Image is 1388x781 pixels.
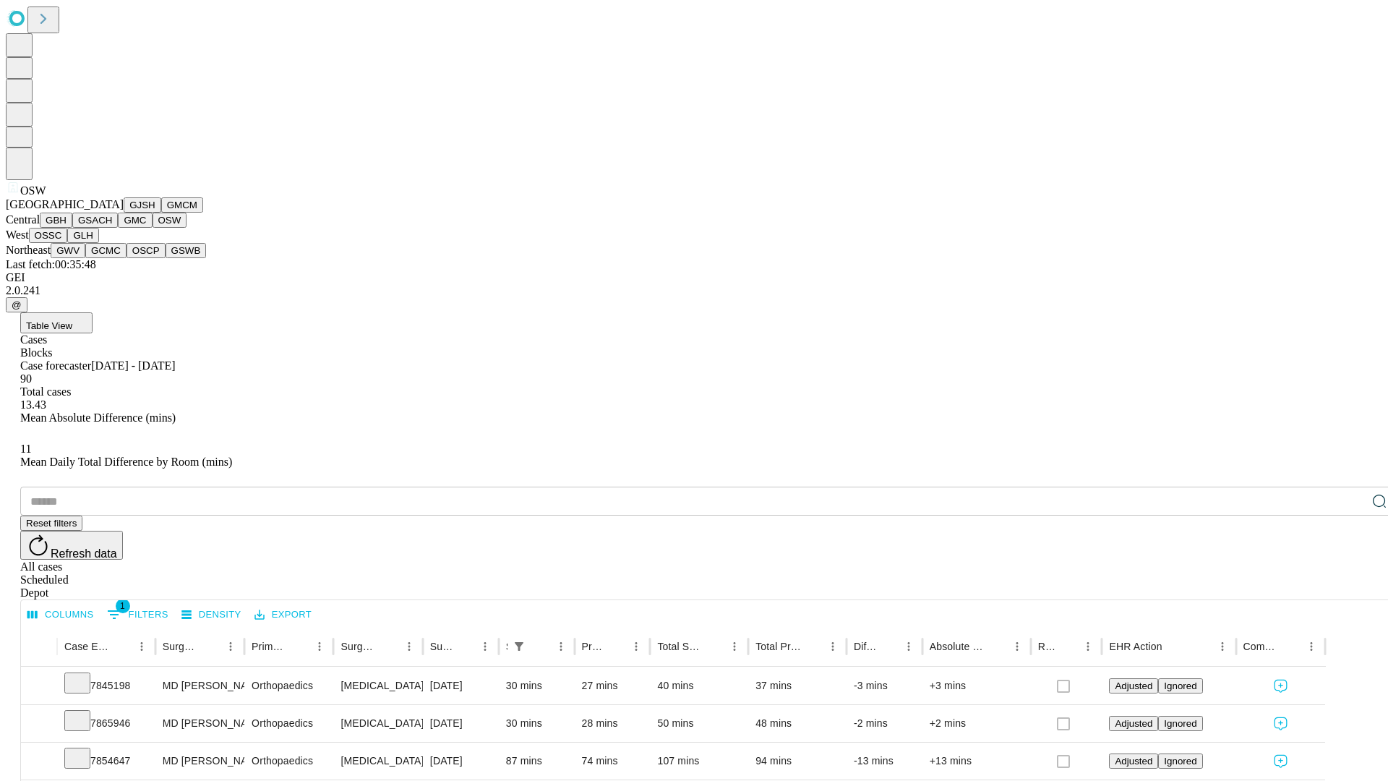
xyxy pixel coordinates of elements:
[509,636,529,657] button: Show filters
[1109,716,1158,731] button: Adjusted
[582,743,643,780] div: 74 mins
[823,636,843,657] button: Menu
[20,359,91,372] span: Case forecaster
[111,636,132,657] button: Sort
[506,705,567,742] div: 30 mins
[20,531,123,560] button: Refresh data
[606,636,626,657] button: Sort
[506,743,567,780] div: 87 mins
[1158,678,1202,693] button: Ignored
[26,518,77,529] span: Reset filters
[455,636,475,657] button: Sort
[118,213,152,228] button: GMC
[6,244,51,256] span: Northeast
[29,228,68,243] button: OSSC
[854,641,877,652] div: Difference
[252,641,288,652] div: Primary Service
[6,213,40,226] span: Central
[132,636,152,657] button: Menu
[72,213,118,228] button: GSACH
[930,641,985,652] div: Absolute Difference
[930,667,1024,704] div: +3 mins
[475,636,495,657] button: Menu
[163,641,199,652] div: Surgeon Name
[430,743,492,780] div: [DATE]
[379,636,399,657] button: Sort
[116,599,130,613] span: 1
[20,516,82,531] button: Reset filters
[163,743,237,780] div: MD [PERSON_NAME]
[28,712,50,737] button: Expand
[1007,636,1027,657] button: Menu
[582,641,605,652] div: Predicted In Room Duration
[124,197,161,213] button: GJSH
[64,743,148,780] div: 7854647
[430,667,492,704] div: [DATE]
[1301,636,1321,657] button: Menu
[178,604,245,626] button: Density
[20,312,93,333] button: Table View
[340,743,415,780] div: [MEDICAL_DATA] METACARPOPHALANGEAL
[1243,641,1280,652] div: Comments
[28,749,50,774] button: Expand
[657,667,741,704] div: 40 mins
[20,372,32,385] span: 90
[6,271,1382,284] div: GEI
[1078,636,1098,657] button: Menu
[626,636,646,657] button: Menu
[430,641,453,652] div: Surgery Date
[1058,636,1078,657] button: Sort
[430,705,492,742] div: [DATE]
[802,636,823,657] button: Sort
[103,603,172,626] button: Show filters
[20,398,46,411] span: 13.43
[6,297,27,312] button: @
[930,743,1024,780] div: +13 mins
[200,636,220,657] button: Sort
[153,213,187,228] button: OSW
[1158,716,1202,731] button: Ignored
[127,243,166,258] button: OSCP
[6,284,1382,297] div: 2.0.241
[67,228,98,243] button: GLH
[1115,756,1152,767] span: Adjusted
[755,705,839,742] div: 48 mins
[1164,718,1196,729] span: Ignored
[506,641,507,652] div: Scheduled In Room Duration
[1109,678,1158,693] button: Adjusted
[582,705,643,742] div: 28 mins
[251,604,315,626] button: Export
[289,636,309,657] button: Sort
[878,636,899,657] button: Sort
[930,705,1024,742] div: +2 mins
[51,547,117,560] span: Refresh data
[551,636,571,657] button: Menu
[20,443,31,455] span: 11
[1164,680,1196,691] span: Ignored
[6,229,29,241] span: West
[91,359,175,372] span: [DATE] - [DATE]
[20,456,232,468] span: Mean Daily Total Difference by Room (mins)
[657,705,741,742] div: 50 mins
[340,641,377,652] div: Surgery Name
[509,636,529,657] div: 1 active filter
[1158,754,1202,769] button: Ignored
[657,641,703,652] div: Total Scheduled Duration
[704,636,724,657] button: Sort
[755,667,839,704] div: 37 mins
[64,641,110,652] div: Case Epic Id
[6,258,96,270] span: Last fetch: 00:35:48
[854,705,915,742] div: -2 mins
[6,198,124,210] span: [GEOGRAPHIC_DATA]
[340,705,415,742] div: [MEDICAL_DATA] RELEASE
[64,705,148,742] div: 7865946
[161,197,203,213] button: GMCM
[531,636,551,657] button: Sort
[582,667,643,704] div: 27 mins
[854,667,915,704] div: -3 mins
[64,667,148,704] div: 7845198
[755,641,801,652] div: Total Predicted Duration
[12,299,22,310] span: @
[309,636,330,657] button: Menu
[1281,636,1301,657] button: Sort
